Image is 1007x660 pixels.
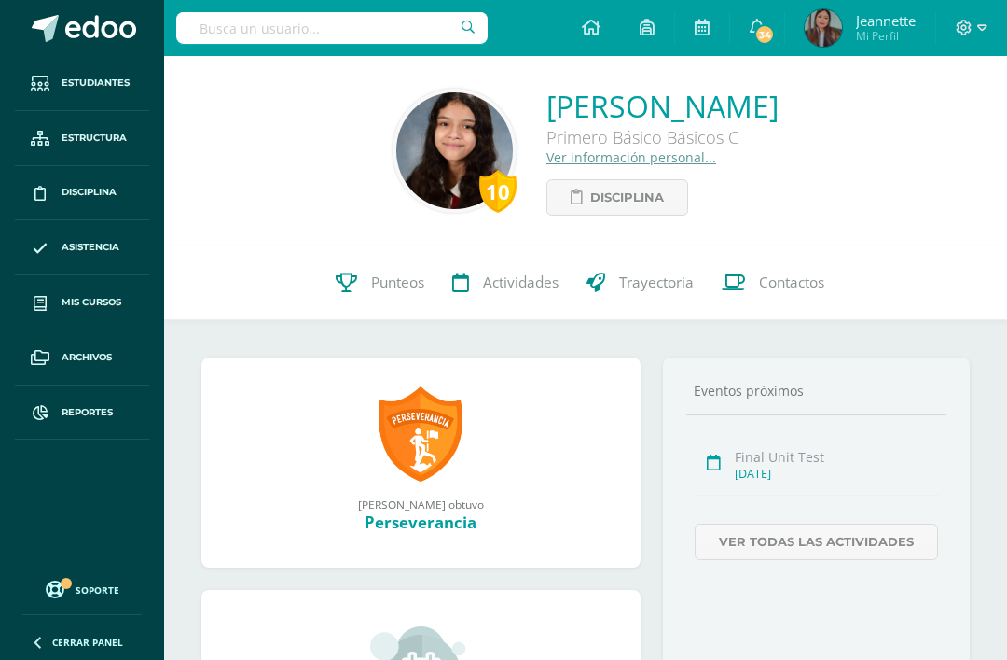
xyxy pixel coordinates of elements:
[735,448,940,466] div: Final Unit Test
[62,240,119,255] span: Asistencia
[15,275,149,330] a: Mis cursos
[220,497,622,512] div: [PERSON_NAME] obtuvo
[754,24,775,45] span: 34
[52,636,123,649] span: Cerrar panel
[546,86,779,126] a: [PERSON_NAME]
[546,179,688,216] a: Disciplina
[572,246,708,320] a: Trayectoria
[220,512,622,533] div: Perseverancia
[15,330,149,386] a: Archivos
[15,111,149,166] a: Estructura
[62,295,121,310] span: Mis cursos
[15,166,149,221] a: Disciplina
[686,382,946,400] div: Eventos próximos
[483,273,559,292] span: Actividades
[62,131,127,146] span: Estructura
[62,350,112,365] span: Archivos
[371,273,424,292] span: Punteos
[856,11,916,30] span: Jeannette
[759,273,824,292] span: Contactos
[619,273,694,292] span: Trayectoria
[438,246,572,320] a: Actividades
[856,28,916,44] span: Mi Perfil
[322,246,438,320] a: Punteos
[62,185,117,200] span: Disciplina
[479,170,517,213] div: 10
[22,576,142,601] a: Soporte
[62,405,113,420] span: Reportes
[176,12,488,44] input: Busca un usuario...
[546,126,779,148] div: Primero Básico Básicos C
[546,148,716,166] a: Ver información personal...
[805,9,842,47] img: e0e3018be148909e9b9cf69bbfc1c52d.png
[695,524,938,560] a: Ver todas las actividades
[735,466,940,482] div: [DATE]
[708,246,838,320] a: Contactos
[590,180,664,215] span: Disciplina
[15,220,149,275] a: Asistencia
[62,76,130,91] span: Estudiantes
[396,92,513,209] img: 65fd0cb7f011cb8f3c274d4f1e81b5b7.png
[15,386,149,441] a: Reportes
[76,583,119,597] span: Soporte
[15,56,149,111] a: Estudiantes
